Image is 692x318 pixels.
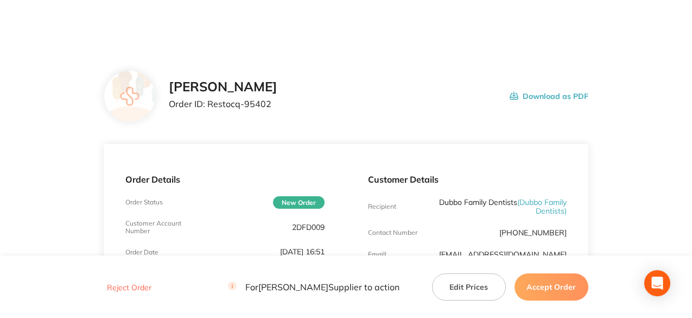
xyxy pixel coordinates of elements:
span: New Order [273,196,325,209]
p: Recipient [368,203,396,210]
button: Reject Order [104,282,155,292]
p: For [PERSON_NAME] Supplier to action [228,282,399,292]
a: Restocq logo [56,15,165,33]
button: Accept Order [515,273,588,300]
span: ( Dubbo Family Dentists ) [517,197,567,216]
p: Order Status [125,198,163,206]
div: Open Intercom Messenger [644,270,670,296]
h2: [PERSON_NAME] [169,79,277,95]
p: [DATE] 16:51 [280,247,325,256]
button: Download as PDF [510,79,588,113]
p: Order Details [125,174,324,184]
p: Customer Account Number [125,220,192,235]
p: Order Date [125,248,158,256]
button: Edit Prices [432,273,506,300]
p: [PHONE_NUMBER] [499,228,567,237]
p: Order ID: Restocq- 95402 [169,99,277,109]
img: Restocq logo [56,15,165,32]
p: Customer Details [368,174,567,184]
p: Dubbo Family Dentists [434,198,567,215]
p: 2DFD009 [292,223,325,232]
p: Contact Number [368,229,417,236]
a: [EMAIL_ADDRESS][DOMAIN_NAME] [439,250,567,259]
p: Emaill [368,251,386,258]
